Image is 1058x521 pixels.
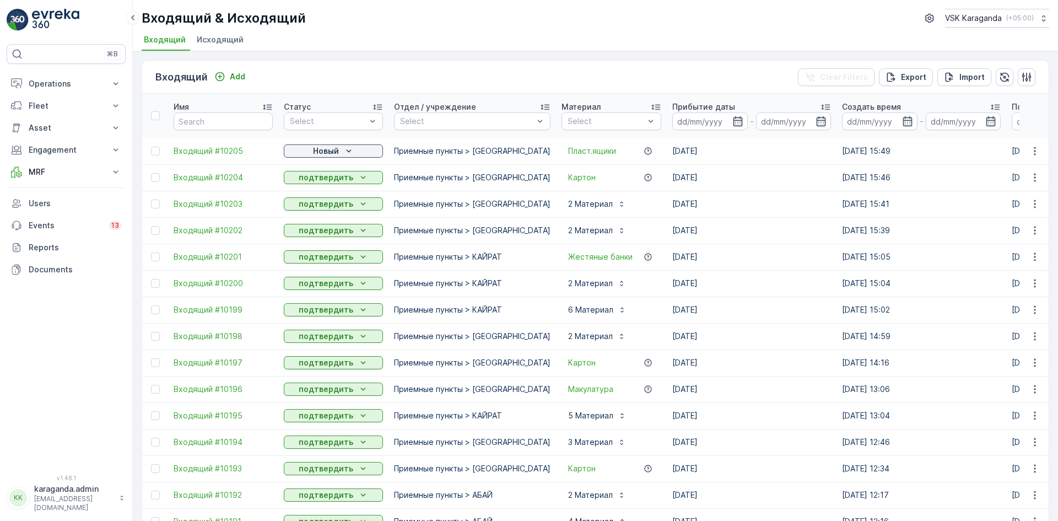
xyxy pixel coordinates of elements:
td: [DATE] 15:41 [836,191,1006,217]
input: dd/mm/yyyy [926,112,1001,130]
td: [DATE] 15:04 [836,270,1006,297]
p: 2 Материал [568,331,613,342]
button: подтвердить [284,171,383,184]
button: подтвердить [284,462,383,475]
p: Engagement [29,144,104,155]
p: Создать время [842,101,901,112]
a: Входящий #10205 [174,146,273,157]
input: dd/mm/yyyy [842,112,917,130]
p: - [750,115,754,128]
p: 6 Материал [568,304,613,315]
p: Operations [29,78,104,89]
a: Events13 [7,214,126,237]
p: Import [959,72,985,83]
p: 2 Материал [568,198,613,210]
td: [DATE] 12:46 [836,429,1006,455]
td: [DATE] [667,217,836,244]
button: подтвердить [284,250,383,264]
button: подтвердить [284,436,383,449]
div: Toggle Row Selected [151,464,160,473]
p: Select [400,116,533,127]
button: Import [937,68,991,86]
p: Отдел / учреждение [394,101,476,112]
div: Toggle Row Selected [151,411,160,420]
a: Входящий #10196 [174,384,273,395]
img: logo_light-DOdMpM7g.png [32,9,79,31]
td: [DATE] 14:16 [836,350,1006,376]
img: logo [7,9,29,31]
button: Clear Filters [798,68,875,86]
td: Приемные пункты > [GEOGRAPHIC_DATA] [388,350,556,376]
button: Asset [7,117,126,139]
a: Входящий #10198 [174,331,273,342]
p: подтвердить [299,198,353,210]
a: Картон [568,172,596,183]
p: подтвердить [299,490,353,501]
td: [DATE] [667,482,836,508]
p: Новый [313,146,339,157]
td: [DATE] [667,270,836,297]
td: [DATE] [667,244,836,270]
a: Картон [568,357,596,368]
a: Documents [7,259,126,281]
p: [EMAIL_ADDRESS][DOMAIN_NAME] [34,495,114,512]
div: Toggle Row Selected [151,438,160,447]
p: Имя [174,101,189,112]
p: ⌘B [107,50,118,58]
a: Входящий #10199 [174,304,273,315]
a: Входящий #10200 [174,278,273,289]
td: [DATE] [667,402,836,429]
button: 3 Материал [562,433,633,451]
a: Картон [568,463,596,474]
a: Входящий #10193 [174,463,273,474]
button: Новый [284,144,383,158]
input: dd/mm/yyyy [672,112,748,130]
div: Toggle Row Selected [151,491,160,499]
div: Toggle Row Selected [151,253,160,261]
a: Жестяные банки [568,251,633,262]
p: подтвердить [299,225,353,236]
p: Fleet [29,100,104,111]
p: 2 Материал [568,490,613,501]
a: Макулатура [568,384,613,395]
a: Входящий #10195 [174,410,273,421]
div: Toggle Row Selected [151,279,160,288]
p: подтвердить [299,384,353,395]
span: Входящий [144,34,186,45]
p: - [920,115,924,128]
p: 2 Материал [568,225,613,236]
button: 2 Материал [562,327,633,345]
button: подтвердить [284,277,383,290]
p: karaganda.admin [34,484,114,495]
p: подтвердить [299,278,353,289]
div: Toggle Row Selected [151,173,160,182]
span: Входящий #10204 [174,172,273,183]
div: Toggle Row Selected [151,385,160,394]
button: подтвердить [284,224,383,237]
p: подтвердить [299,357,353,368]
p: MRF [29,166,104,178]
p: 5 Материал [568,410,613,421]
button: подтвердить [284,330,383,343]
p: Входящий & Исходящий [142,9,306,27]
td: Приемные пункты > КАЙРАТ [388,270,556,297]
td: Приемные пункты > КАЙРАТ [388,244,556,270]
button: 6 Материал [562,301,633,319]
p: подтвердить [299,437,353,448]
button: VSK Karaganda(+05:00) [945,9,1049,28]
p: ( +05:00 ) [1006,14,1034,23]
td: Приемные пункты > [GEOGRAPHIC_DATA] [388,323,556,350]
p: Asset [29,122,104,133]
td: [DATE] 13:06 [836,376,1006,402]
span: Входящий #10197 [174,357,273,368]
a: Пласт.ящики [568,146,616,157]
input: dd/mm/yyyy [756,112,832,130]
p: Export [901,72,926,83]
a: Входящий #10202 [174,225,273,236]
